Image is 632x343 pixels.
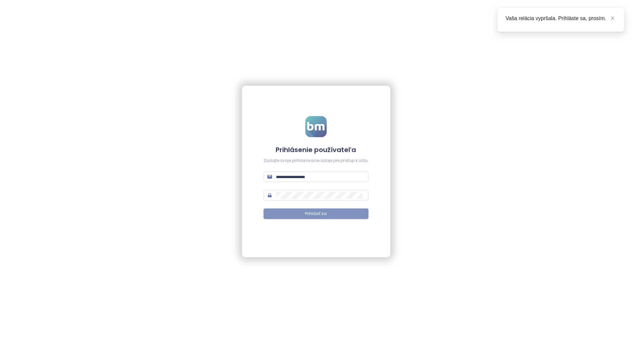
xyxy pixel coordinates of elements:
[305,211,327,217] span: Prihlásiť sa
[267,174,272,179] span: mail
[610,16,615,20] span: close
[263,158,369,164] div: Zadajte svoje prihlasovacie údaje pre prístup k účtu.
[267,193,272,198] span: lock
[263,208,369,219] button: Prihlásiť sa
[263,145,369,154] h4: Prihlásenie používateľa
[506,15,616,22] div: Vaša relácia vypršala. Prihláste sa, prosím.
[305,116,327,137] img: logo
